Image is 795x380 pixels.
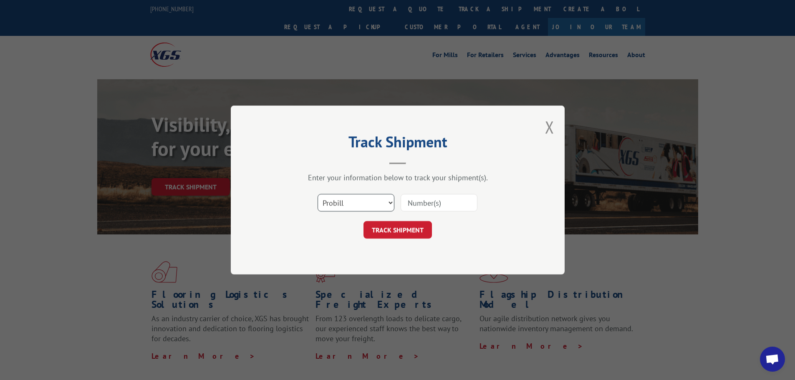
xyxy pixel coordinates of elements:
input: Number(s) [401,194,477,211]
div: Enter your information below to track your shipment(s). [273,173,523,182]
button: TRACK SHIPMENT [363,221,432,239]
h2: Track Shipment [273,136,523,152]
div: Open chat [760,347,785,372]
button: Close modal [545,116,554,138]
